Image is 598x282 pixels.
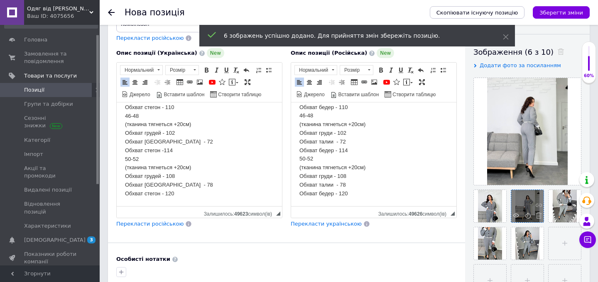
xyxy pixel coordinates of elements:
[340,65,373,75] a: Розмір
[24,222,71,230] span: Характеристики
[416,66,425,75] a: Повернути (⌘+Z)
[473,47,581,57] div: Зображення (6 з 10)
[116,221,184,227] span: Перекласти російською
[153,78,162,87] a: Зменшити відступ
[202,66,211,75] a: Жирний (⌘+B)
[294,65,337,75] a: Нормальний
[212,66,221,75] a: Курсив (⌘+I)
[87,236,96,243] span: 3
[234,211,248,217] span: 49623
[163,78,172,87] a: Збільшити відступ
[480,62,561,68] span: Додати фото за посиланням
[377,48,394,58] span: New
[430,6,524,19] button: Скопіювати існуючу позицію
[208,78,217,87] a: Додати відео з YouTube
[391,91,436,98] span: Створити таблицю
[337,91,379,98] span: Вставити шаблон
[108,9,115,16] div: Повернутися назад
[276,211,280,216] span: Потягніть для зміни розмірів
[125,7,185,17] h1: Нова позиція
[24,100,73,108] span: Групи та добірки
[533,6,590,19] button: Зберегти зміни
[120,65,163,75] a: Нормальний
[24,114,77,129] span: Сезонні знижки
[24,165,77,180] span: Акції та промокоди
[204,209,276,217] div: Кiлькiсть символiв
[24,151,43,158] span: Імпорт
[383,90,437,99] a: Створити таблицю
[116,50,197,56] span: Опис позиції (Українська)
[24,72,77,80] span: Товари та послуги
[402,78,414,87] a: Вставити повідомлення
[27,5,89,12] span: Одяг від Алли
[117,102,282,206] iframe: Редактор, F11466A6-305D-48FC-82A4-D2BD1699E062
[370,78,379,87] a: Зображення
[539,10,583,16] i: Зберегти зміни
[315,78,324,87] a: По правому краю
[295,90,326,99] a: Джерело
[24,236,86,244] span: [DEMOGRAPHIC_DATA]
[439,66,448,75] a: Вставити/видалити маркований список
[185,78,194,87] a: Вставити/Редагувати посилання (⌘+L)
[116,256,170,262] b: Особисті нотатки
[264,66,273,75] a: Вставити/видалити маркований список
[195,78,204,87] a: Зображення
[24,50,77,65] span: Замовлення та повідомлення
[24,186,72,194] span: Видалені позиції
[207,48,224,58] span: New
[382,78,391,87] a: Додати відео з YouTube
[130,78,140,87] a: По центру
[417,78,426,87] a: Максимізувати
[350,78,359,87] a: Таблиця
[360,78,369,87] a: Вставити/Редагувати посилання (⌘+L)
[243,78,252,87] a: Максимізувати
[217,91,261,98] span: Створити таблицю
[128,91,150,98] span: Джерело
[165,65,199,75] a: Розмір
[228,78,240,87] a: Вставити повідомлення
[436,10,518,16] span: Скопіювати існуючу позицію
[409,211,422,217] span: 49626
[582,73,596,79] div: 60%
[218,78,227,87] a: Вставити іконку
[329,90,380,99] a: Вставити шаблон
[376,66,385,75] a: Жирний (⌘+B)
[429,66,438,75] a: Вставити/видалити нумерований список
[254,66,263,75] a: Вставити/видалити нумерований список
[378,209,451,217] div: Кiлькiсть символiв
[120,90,152,99] a: Джерело
[295,78,304,87] a: По лівому краю
[24,86,44,94] span: Позиції
[396,66,405,75] a: Підкреслений (⌘+U)
[120,78,130,87] a: По лівому краю
[24,200,77,215] span: Відновлення позицій
[291,50,367,56] span: Опис позиції (Російська)
[232,66,241,75] a: Видалити форматування
[303,91,325,98] span: Джерело
[120,66,154,75] span: Нормальний
[291,102,456,206] iframe: Редактор, E0B99001-8F02-435E-BED1-2A07EA6C8133
[305,78,314,87] a: По центру
[24,250,77,265] span: Показники роботи компанії
[386,66,395,75] a: Курсив (⌘+I)
[392,78,401,87] a: Вставити іконку
[163,91,205,98] span: Вставити шаблон
[406,66,415,75] a: Видалити форматування
[295,66,329,75] span: Нормальний
[222,66,231,75] a: Підкреслений (⌘+U)
[166,66,191,75] span: Розмір
[224,32,482,40] div: 6 зображень успішно додано. Для прийняття змін збережіть позицію.
[582,41,596,83] div: 60% Якість заповнення
[116,35,184,41] span: Перекласти російською
[291,221,362,227] span: Перекласти українською
[27,12,100,20] div: Ваш ID: 4075656
[209,90,262,99] a: Створити таблицю
[579,231,596,248] button: Чат з покупцем
[242,66,251,75] a: Повернути (⌘+Z)
[337,78,346,87] a: Збільшити відступ
[24,36,47,44] span: Головна
[24,136,50,144] span: Категорії
[327,78,336,87] a: Зменшити відступ
[340,66,365,75] span: Розмір
[155,90,206,99] a: Вставити шаблон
